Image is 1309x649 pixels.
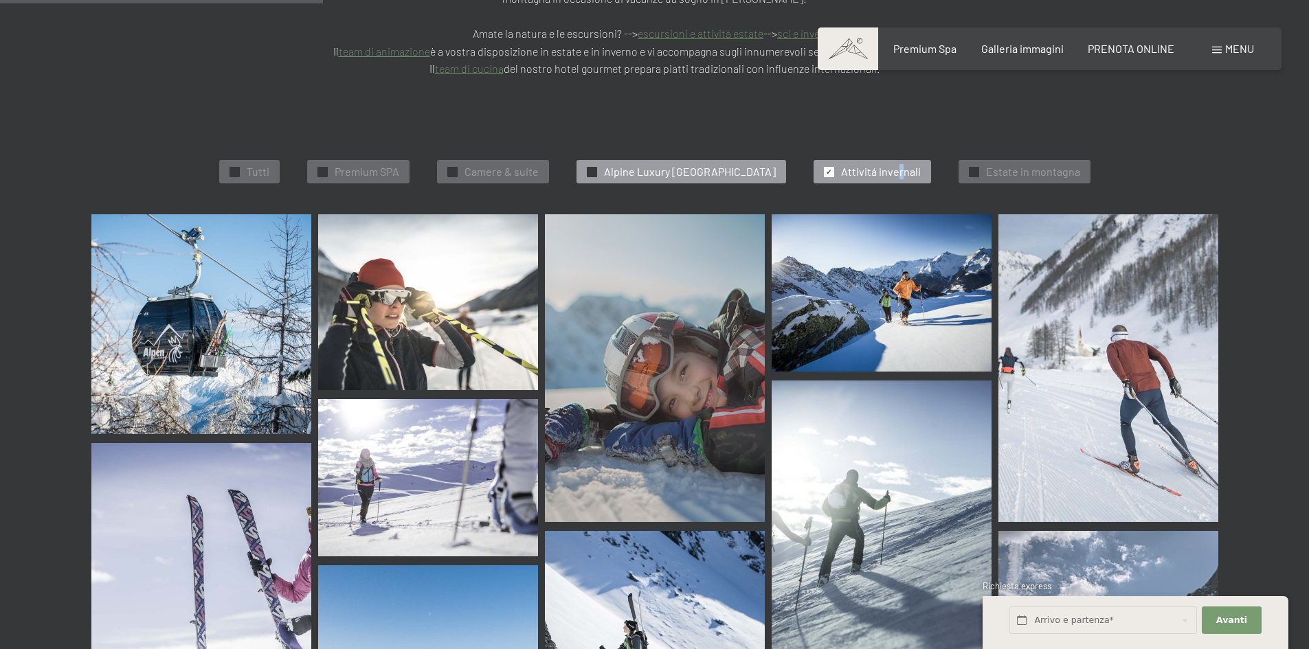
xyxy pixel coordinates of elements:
[545,214,765,522] img: Immagini
[232,167,237,177] span: ✓
[1216,614,1247,626] span: Avanti
[983,580,1051,591] span: Richiesta express
[604,164,776,179] span: Alpine Luxury [GEOGRAPHIC_DATA]
[320,167,325,177] span: ✓
[986,164,1080,179] span: Estate in montagna
[339,45,430,58] a: team di animazione
[1225,42,1254,55] span: Menu
[465,164,539,179] span: Camere & suite
[841,164,921,179] span: Attivitá invernali
[1202,606,1261,635] button: Avanti
[826,167,831,177] span: ✓
[981,42,1064,55] a: Galleria immagini
[318,399,538,556] img: Immagini
[638,27,763,40] a: escursioni e attività estate
[893,42,956,55] a: Premium Spa
[777,27,836,40] a: sci e inverno
[1088,42,1174,55] a: PRENOTA ONLINE
[971,167,976,177] span: ✓
[435,62,504,75] a: team di cucina
[335,164,399,179] span: Premium SPA
[91,214,311,434] img: Immagini
[247,164,269,179] span: Tutti
[318,214,538,390] img: Immagini
[998,214,1218,522] img: Immagini
[772,214,992,372] img: Immagini
[589,167,594,177] span: ✓
[449,167,455,177] span: ✓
